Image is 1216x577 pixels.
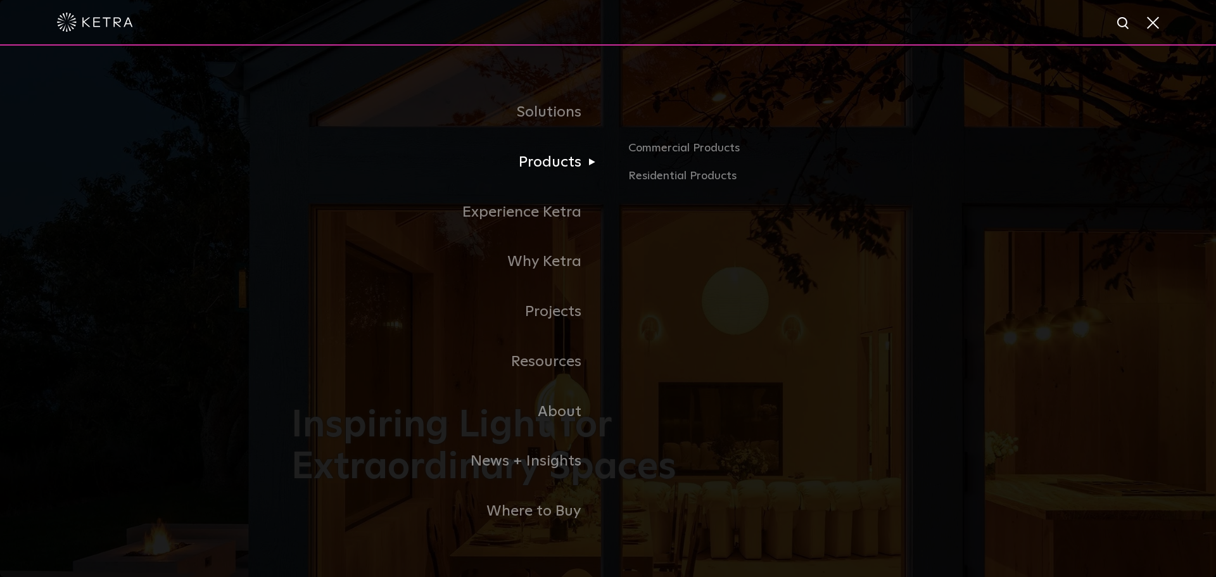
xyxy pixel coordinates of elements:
[291,436,608,486] a: News + Insights
[291,237,608,287] a: Why Ketra
[628,139,925,167] a: Commercial Products
[291,187,608,238] a: Experience Ketra
[291,87,608,137] a: Solutions
[291,287,608,337] a: Projects
[57,13,133,32] img: ketra-logo-2019-white
[628,167,925,186] a: Residential Products
[291,486,608,536] a: Where to Buy
[291,137,608,187] a: Products
[291,87,925,536] div: Navigation Menu
[291,387,608,437] a: About
[291,337,608,387] a: Resources
[1116,16,1132,32] img: search icon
